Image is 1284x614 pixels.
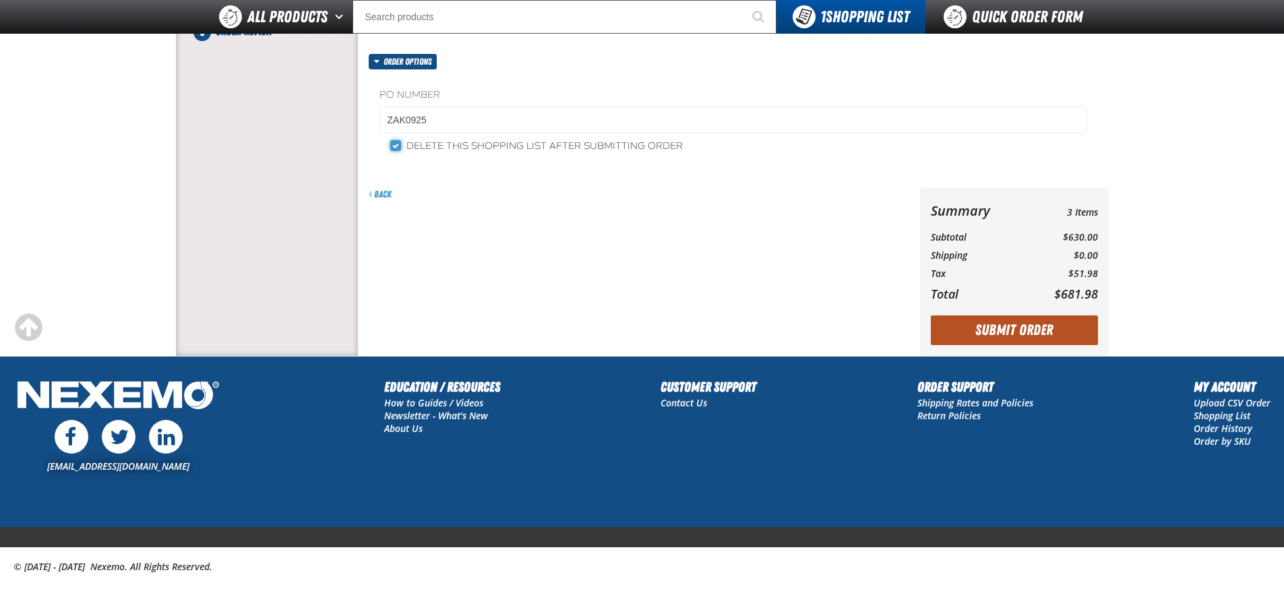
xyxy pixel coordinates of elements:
th: Summary [931,199,1027,222]
td: $630.00 [1027,228,1097,247]
a: Return Policies [917,409,981,422]
a: Shopping List [1194,409,1250,422]
a: [EMAIL_ADDRESS][DOMAIN_NAME] [47,460,189,472]
td: 3 Items [1027,199,1097,222]
h2: Education / Resources [384,377,500,397]
td: $51.98 [1027,265,1097,283]
div: Scroll to the top [13,313,43,342]
input: Delete this shopping list after submitting order [390,140,401,151]
img: Nexemo Logo [13,377,223,417]
a: Contact Us [661,396,707,409]
a: Upload CSV Order [1194,396,1271,409]
a: About Us [384,422,423,435]
a: Newsletter - What's New [384,409,488,422]
a: Order History [1194,422,1252,435]
li: Order Review. Step 5 of 5. Not Completed [202,24,358,40]
th: Total [931,283,1027,305]
span: $681.98 [1054,286,1098,302]
label: Delete this shopping list after submitting order [390,140,683,153]
button: Order options [369,54,437,69]
th: Shipping [931,247,1027,265]
h2: My Account [1194,377,1271,397]
a: Shipping Rates and Policies [917,396,1033,409]
span: Order options [384,54,437,69]
button: Submit Order [931,315,1098,345]
h2: Customer Support [661,377,756,397]
span: Shopping List [820,7,909,26]
a: How to Guides / Videos [384,396,483,409]
td: $0.00 [1027,247,1097,265]
strong: 1 [820,7,826,26]
th: Subtotal [931,228,1027,247]
a: Back [369,189,392,199]
th: Tax [931,265,1027,283]
label: PO Number [379,89,1087,102]
a: Order by SKU [1194,435,1251,448]
h2: Order Support [917,377,1033,397]
span: All Products [247,5,328,29]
